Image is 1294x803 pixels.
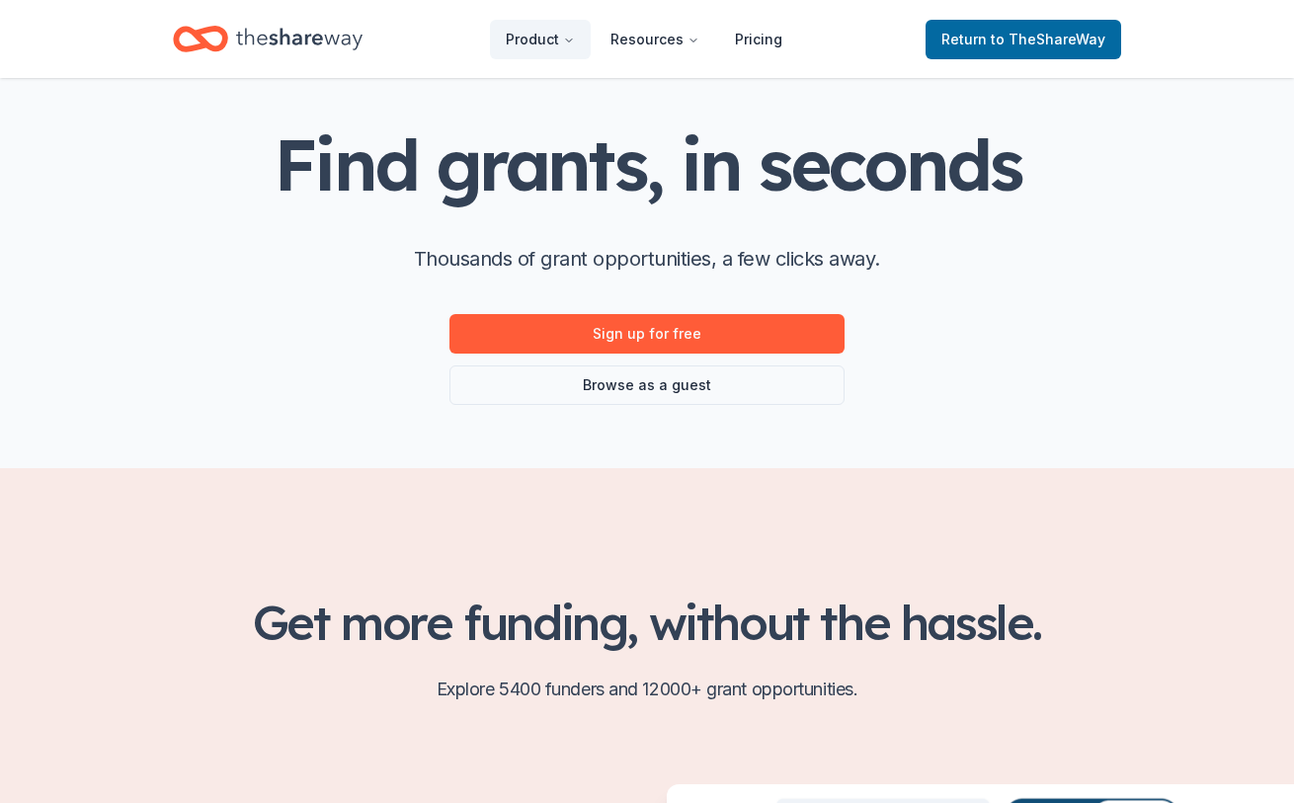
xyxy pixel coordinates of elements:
span: Return [941,28,1105,51]
a: Browse as a guest [449,365,845,405]
a: Sign up for free [449,314,845,354]
button: Resources [595,20,715,59]
p: Thousands of grant opportunities, a few clicks away. [414,243,880,275]
h2: Get more funding, without the hassle. [173,595,1121,650]
button: Product [490,20,591,59]
p: Explore 5400 funders and 12000+ grant opportunities. [173,674,1121,705]
a: Pricing [719,20,798,59]
a: Home [173,16,363,62]
a: Returnto TheShareWay [926,20,1121,59]
span: to TheShareWay [991,31,1105,47]
nav: Main [490,16,798,62]
h1: Find grants, in seconds [274,125,1020,203]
